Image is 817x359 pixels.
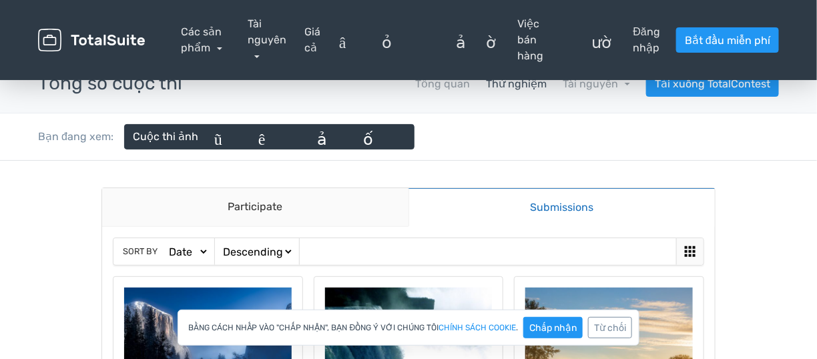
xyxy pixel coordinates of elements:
button: Từ chối [588,317,632,338]
a: Submissions [408,27,716,66]
button: Chấp nhận [523,317,583,338]
font: Từ chối [594,322,626,334]
a: chính sách cookie [439,324,516,332]
a: Tổng quan [415,76,470,92]
font: Giá cả [304,25,320,54]
a: câu hỏi_trả lờiViệc bán hàng [323,16,544,64]
a: ngườiĐăng nhập [560,24,660,56]
font: Tổng số cuộc thi [38,72,182,94]
font: Tổng quan [415,77,470,90]
a: Thử nghiệm [486,76,547,92]
img: yellowstone-national-park-1581879_1920-512x512.jpg [124,127,292,294]
font: . [516,323,518,332]
font: Tài nguyên [563,77,618,90]
a: Tải xuống TotalContest [646,71,779,97]
font: Tài nguyên [248,17,286,46]
font: Bắt đầu miễn phí [685,33,770,46]
font: Cuộc thi ảnh [133,130,198,143]
a: Participate [102,27,408,66]
font: mũi tên thả xuống [198,129,406,145]
a: Bắt đầu miễn phí [676,27,779,53]
font: câu hỏi_trả lời [323,32,513,48]
font: Bằng cách nhấp vào "Chấp nhận", bạn đồng ý với chúng tôi [188,323,439,332]
font: Bạn đang xem: [38,130,113,143]
a: Tài nguyên [248,17,286,62]
font: Chấp nhận [529,322,577,334]
img: niagara-falls-218591_1920-512x512.jpg [325,127,493,294]
font: người [560,32,628,48]
a: Các sản phẩm [181,25,222,54]
a: Tài nguyên [563,77,630,90]
font: Thử nghiệm [486,77,547,90]
span: Sort by [123,84,158,97]
img: british-columbia-3787200_1920-512x512.jpg [525,127,693,294]
img: TotalSuite cho WordPress [38,29,145,52]
a: Cuộc thi ảnh mũi tên thả xuống [124,124,415,149]
font: Tải xuống TotalContest [655,77,770,90]
font: Việc bán hàng [518,17,544,62]
font: Đăng nhập [633,25,660,54]
a: Giá cả [304,24,323,56]
font: chính sách cookie [439,323,516,332]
